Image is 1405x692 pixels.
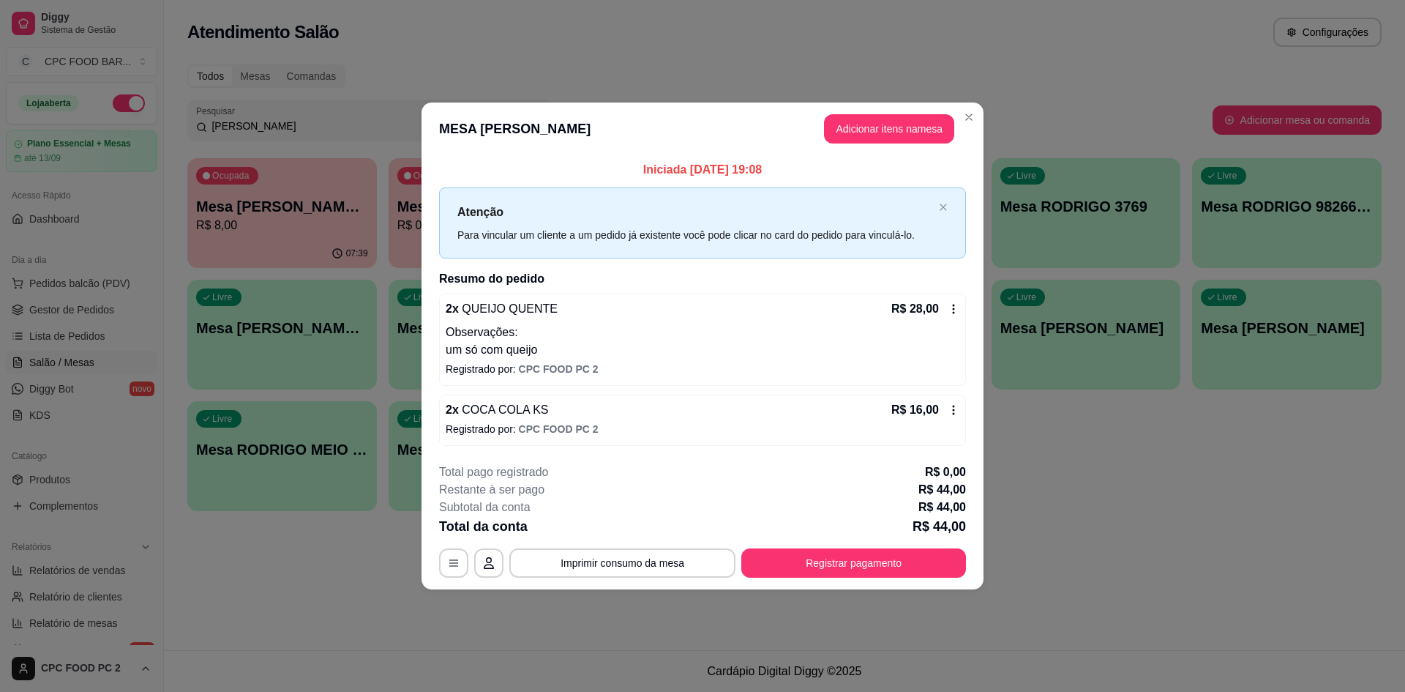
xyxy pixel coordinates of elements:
p: Restante à ser pago [439,481,544,499]
span: COCA COLA KS [459,403,549,416]
p: Iniciada [DATE] 19:08 [439,161,966,179]
p: Registrado por: [446,422,959,436]
header: MESA [PERSON_NAME] [421,103,983,155]
p: R$ 0,00 [925,464,966,481]
p: R$ 44,00 [918,499,966,516]
span: QUEIJO QUENTE [459,302,558,315]
p: Subtotal da conta [439,499,531,516]
p: Observações: [446,324,959,341]
p: um só com queijo [446,341,959,359]
p: Atenção [457,203,933,221]
p: R$ 16,00 [891,401,939,419]
p: R$ 28,00 [891,300,939,318]
div: Para vincular um cliente a um pedido já existente você pode clicar no card do pedido para vinculá... [457,227,933,243]
p: 2 x [446,300,558,318]
button: Close [957,105,981,129]
button: Registrar pagamento [741,548,966,578]
button: close [939,203,948,212]
button: Adicionar itens namesa [824,114,954,144]
span: CPC FOOD PC 2 [519,423,599,435]
p: R$ 44,00 [913,516,966,537]
button: Imprimir consumo da mesa [509,548,735,578]
p: Registrado por: [446,362,959,376]
p: Total da conta [439,516,528,537]
h2: Resumo do pedido [439,270,966,288]
p: R$ 44,00 [918,481,966,499]
p: Total pago registrado [439,464,548,481]
p: 2 x [446,401,549,419]
span: CPC FOOD PC 2 [519,363,599,375]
